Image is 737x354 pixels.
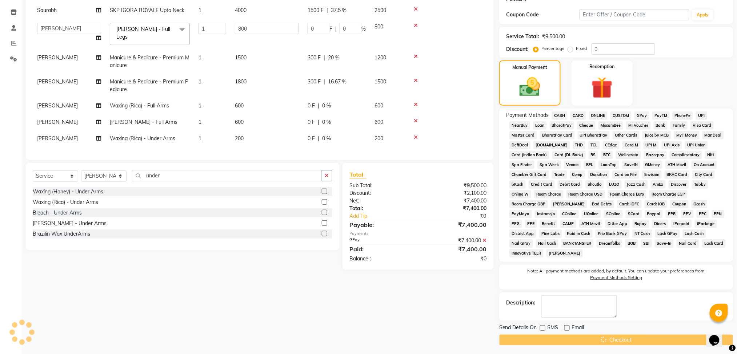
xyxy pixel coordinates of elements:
[37,7,57,13] span: Saurabh
[509,190,531,198] span: Online W
[566,190,605,198] span: Room Charge USD
[677,239,699,248] span: Nail Card
[529,180,555,189] span: Credit Card
[534,190,564,198] span: Room Charge
[669,180,689,189] span: Discover
[577,121,596,130] span: Cheque
[344,182,418,189] div: Sub Total:
[540,220,558,228] span: Benefit
[655,229,680,238] span: Lash GPay
[308,102,315,110] span: 0 F
[674,131,700,139] span: MyT Money
[418,197,492,205] div: ₹7,400.00
[37,102,78,109] span: [PERSON_NAME]
[506,11,580,19] div: Coupon Code
[690,121,714,130] span: Visa Card
[548,324,558,333] span: SMS
[665,170,690,179] span: BRAC Card
[110,7,184,13] span: SKP IGORA ROYALE Upto Neck
[692,161,717,169] span: On Account
[622,141,641,149] span: Card M
[644,151,667,159] span: Razorpay
[576,45,587,52] label: Fixed
[584,161,596,169] span: BFL
[696,111,707,120] span: UPI
[344,245,418,253] div: Paid:
[350,231,486,237] div: Payments
[550,121,574,130] span: BharatPay
[199,78,201,85] span: 1
[335,25,337,33] span: |
[374,78,386,85] span: 1500
[308,118,315,126] span: 0 F
[622,161,640,169] span: SaveIN
[588,141,600,149] span: TCL
[344,197,418,205] div: Net:
[617,200,642,208] span: Card: IDFC
[318,102,319,110] span: |
[199,102,201,109] span: 1
[670,151,702,159] span: Complimentary
[418,237,492,244] div: ₹7,400.00
[37,78,78,85] span: [PERSON_NAME]
[612,170,639,179] span: Card on File
[702,239,726,248] span: Lash Card
[539,229,562,238] span: Pine Labs
[509,200,548,208] span: Room Charge GBP
[589,63,614,70] label: Redemption
[110,54,189,68] span: Manicure & Pedicure - Premium Manicure
[560,210,579,218] span: COnline
[33,209,82,217] div: Bleach - Under Arms
[597,239,622,248] span: Dreamfolks
[344,212,430,220] a: Add Tip
[116,26,170,40] span: [PERSON_NAME] - Full Legs
[308,7,324,14] span: 1500 F
[327,7,328,14] span: |
[235,102,244,109] span: 600
[110,119,177,125] span: [PERSON_NAME] - Full Arms
[561,239,594,248] span: BANKTANSFER
[588,170,609,179] span: Donation
[33,198,98,206] div: Waxing (Rica) - Under Arms
[552,111,568,120] span: CASH
[651,180,666,189] span: AmEx
[585,74,620,101] img: _gift.svg
[655,239,674,248] span: Save-In
[644,141,659,149] span: UPI M
[695,220,717,228] span: iPackage
[418,245,492,253] div: ₹7,400.00
[616,151,641,159] span: Wellnessta
[558,180,583,189] span: Debit Card
[572,324,584,333] span: Email
[235,54,247,61] span: 1500
[642,170,662,179] span: Envision
[374,7,386,13] span: 2500
[573,141,586,149] span: THD
[608,190,646,198] span: Room Charge Euro
[605,220,630,228] span: Dittor App
[322,102,331,110] span: 0 %
[626,210,642,218] span: SCard
[652,220,668,228] span: Diners
[570,170,585,179] span: Comp
[328,78,347,86] span: 16.67 %
[673,111,693,120] span: PhonePe
[509,249,544,257] span: Innovative TELR
[509,121,530,130] span: NearBuy
[692,180,708,189] span: Tabby
[37,135,78,142] span: [PERSON_NAME]
[603,141,620,149] span: CEdge
[598,161,619,169] span: LoanTap
[649,190,688,198] span: Room Charge EGP
[692,9,713,20] button: Apply
[344,205,418,212] div: Total:
[350,171,367,178] span: Total
[308,54,321,62] span: 300 F
[506,33,540,40] div: Service Total:
[634,111,649,120] span: GPay
[536,239,558,248] span: Nail Cash
[654,121,668,130] span: Bank
[374,102,383,109] span: 600
[33,220,107,227] div: [PERSON_NAME] - Under Arms
[374,54,386,61] span: 1200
